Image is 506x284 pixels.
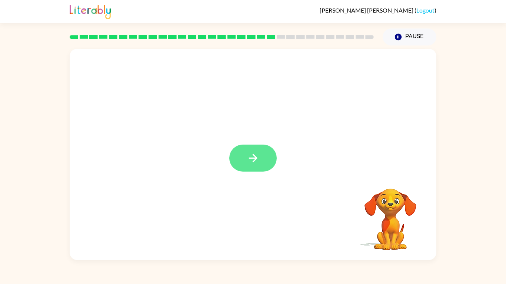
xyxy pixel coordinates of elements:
[353,177,427,251] video: Your browser must support playing .mp4 files to use Literably. Please try using another browser.
[320,7,415,14] span: [PERSON_NAME] [PERSON_NAME]
[70,3,111,19] img: Literably
[320,7,436,14] div: ( )
[416,7,435,14] a: Logout
[383,28,436,45] button: Pause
